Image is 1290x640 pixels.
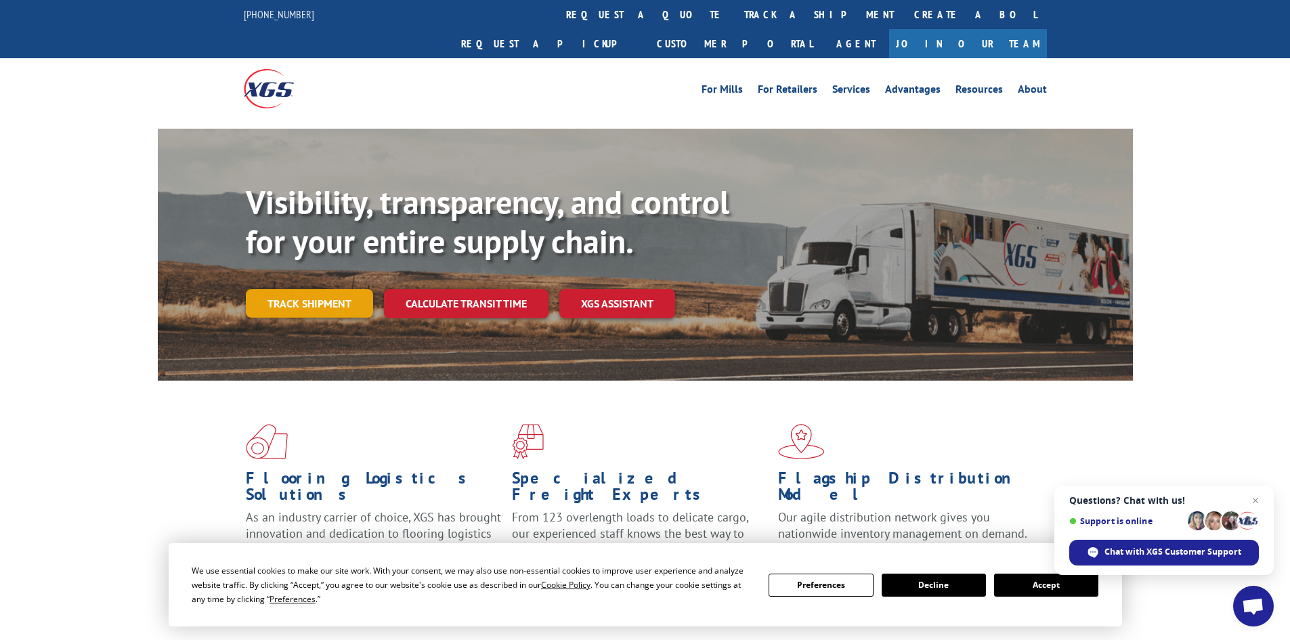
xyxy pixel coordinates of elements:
span: Support is online [1069,516,1183,526]
a: XGS ASSISTANT [559,289,675,318]
button: Decline [882,574,986,597]
button: Accept [994,574,1098,597]
a: [PHONE_NUMBER] [244,7,314,21]
img: xgs-icon-focused-on-flooring-red [512,424,544,459]
span: Preferences [270,593,316,605]
a: For Retailers [758,84,817,99]
span: Chat with XGS Customer Support [1104,546,1241,558]
a: Agent [823,29,889,58]
a: Services [832,84,870,99]
div: We use essential cookies to make our site work. With your consent, we may also use non-essential ... [192,563,752,606]
img: xgs-icon-flagship-distribution-model-red [778,424,825,459]
span: Chat with XGS Customer Support [1069,540,1259,566]
span: Cookie Policy [541,579,590,591]
a: Resources [955,84,1003,99]
a: For Mills [702,84,743,99]
a: Request a pickup [451,29,647,58]
img: xgs-icon-total-supply-chain-intelligence-red [246,424,288,459]
a: About [1018,84,1047,99]
span: Questions? Chat with us! [1069,495,1259,506]
a: Open chat [1233,586,1274,626]
button: Preferences [769,574,873,597]
span: As an industry carrier of choice, XGS has brought innovation and dedication to flooring logistics... [246,509,501,557]
a: Join Our Team [889,29,1047,58]
a: Customer Portal [647,29,823,58]
a: Calculate transit time [384,289,549,318]
h1: Specialized Freight Experts [512,470,768,509]
a: Advantages [885,84,941,99]
p: From 123 overlength loads to delicate cargo, our experienced staff knows the best way to move you... [512,509,768,570]
span: Our agile distribution network gives you nationwide inventory management on demand. [778,509,1027,541]
h1: Flooring Logistics Solutions [246,470,502,509]
h1: Flagship Distribution Model [778,470,1034,509]
b: Visibility, transparency, and control for your entire supply chain. [246,181,729,262]
a: Track shipment [246,289,373,318]
div: Cookie Consent Prompt [169,543,1122,626]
